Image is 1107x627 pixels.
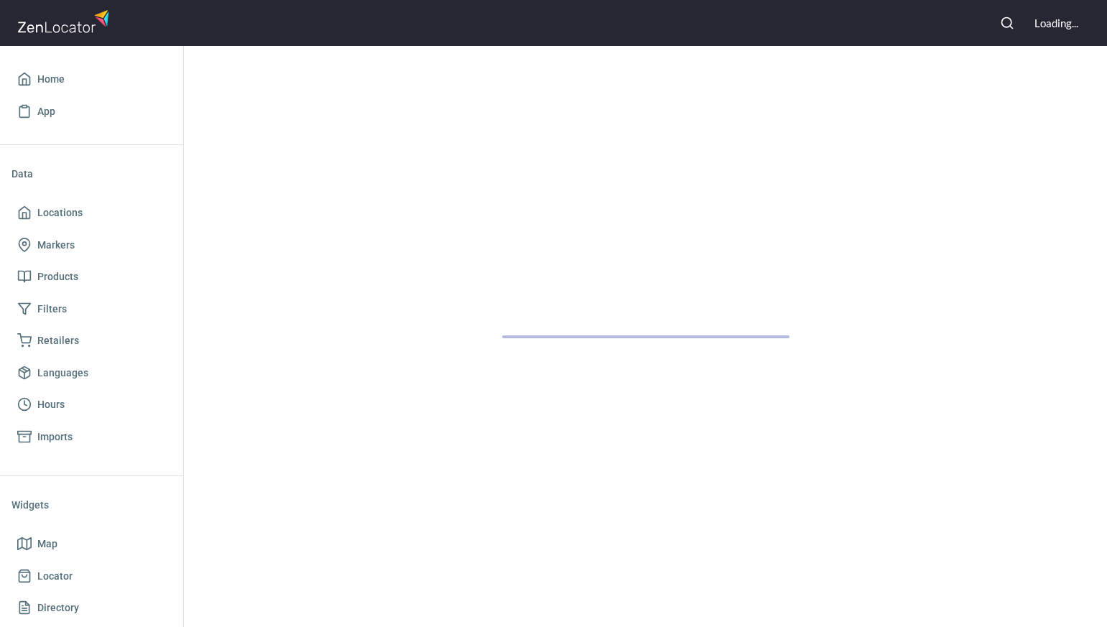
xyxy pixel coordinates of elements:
span: Products [37,268,78,286]
a: Home [11,63,172,96]
button: Search [991,7,1023,39]
span: Home [37,70,65,88]
a: Locations [11,197,172,229]
a: Languages [11,357,172,389]
span: Locations [37,204,83,222]
span: Hours [37,396,65,414]
span: Retailers [37,332,79,350]
li: Widgets [11,488,172,522]
a: Locator [11,560,172,593]
li: Data [11,157,172,191]
a: Products [11,261,172,293]
a: Hours [11,389,172,421]
span: Map [37,535,57,553]
a: Retailers [11,325,172,357]
a: Imports [11,421,172,453]
a: App [11,96,172,128]
span: Imports [37,428,73,446]
a: Markers [11,229,172,261]
a: Directory [11,592,172,624]
span: App [37,103,55,121]
img: zenlocator [17,6,114,37]
a: Filters [11,293,172,325]
a: Map [11,528,172,560]
div: Loading... [1034,16,1078,31]
span: Locator [37,567,73,585]
span: Markers [37,236,75,254]
span: Languages [37,364,88,382]
span: Directory [37,599,79,617]
span: Filters [37,300,67,318]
